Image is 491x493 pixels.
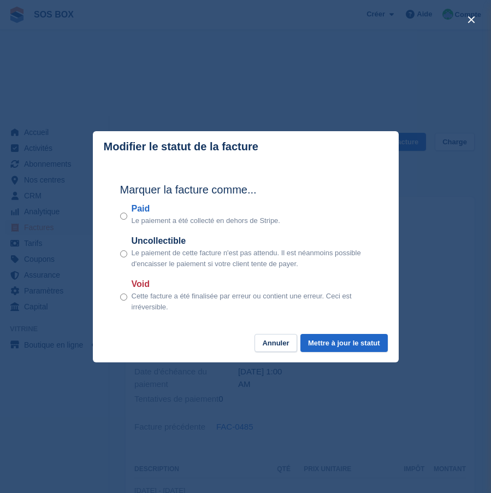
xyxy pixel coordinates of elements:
button: Mettre à jour le statut [300,334,387,352]
p: Cette facture a été finalisée par erreur ou contient une erreur. Ceci est irréversible. [132,291,371,312]
button: close [463,11,480,28]
label: Void [132,278,371,291]
p: Modifier le statut de la facture [104,140,258,153]
p: Le paiement de cette facture n'est pas attendu. Il est néanmoins possible d'encaisser le paiement... [132,248,371,269]
label: Paid [132,202,280,215]
p: Le paiement a été collecté en dehors de Stripe. [132,215,280,226]
button: Annuler [255,334,297,352]
h2: Marquer la facture comme... [120,181,371,198]
label: Uncollectible [132,234,371,248]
